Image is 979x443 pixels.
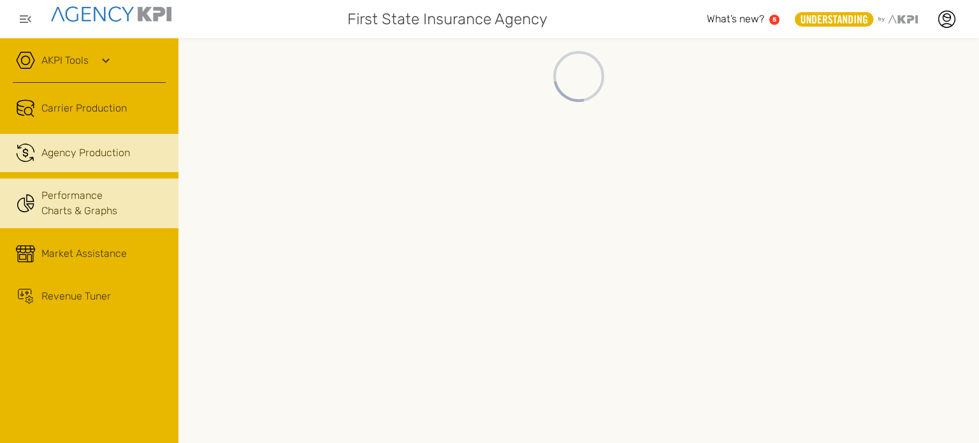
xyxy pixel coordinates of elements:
[41,246,127,261] span: Market Assistance
[41,53,89,68] a: AKPI Tools
[41,145,130,161] span: Agency Production
[51,6,171,22] img: agencykpi-logo-550x69-2d9e3fa8.png
[41,101,127,116] span: Carrier Production
[707,13,764,25] span: What’s new?
[772,16,776,23] text: 5
[769,15,780,25] a: 5
[347,8,548,31] span: First State Insurance Agency
[41,289,111,304] span: Revenue Tuner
